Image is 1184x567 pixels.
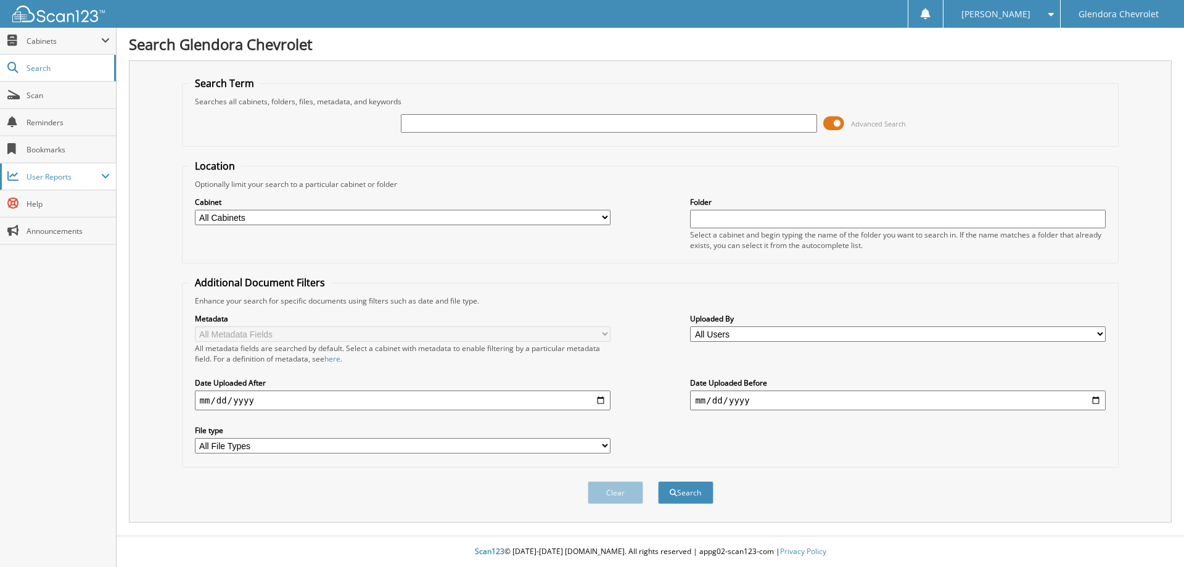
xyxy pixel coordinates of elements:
span: Help [27,199,110,209]
label: Cabinet [195,197,610,207]
label: Uploaded By [690,313,1106,324]
div: Enhance your search for specific documents using filters such as date and file type. [189,296,1112,306]
legend: Location [189,159,241,173]
legend: Search Term [189,77,260,90]
span: Glendora Chevrolet [1079,10,1159,18]
legend: Additional Document Filters [189,276,331,289]
h1: Search Glendora Chevrolet [129,34,1172,54]
div: © [DATE]-[DATE] [DOMAIN_NAME]. All rights reserved | appg02-scan123-com | [117,537,1184,567]
span: Scan [27,90,110,101]
label: File type [195,425,610,436]
span: Scan123 [475,546,504,557]
input: start [195,391,610,410]
img: scan123-logo-white.svg [12,6,105,22]
span: [PERSON_NAME] [961,10,1030,18]
label: Date Uploaded After [195,378,610,388]
a: Privacy Policy [780,546,826,557]
div: All metadata fields are searched by default. Select a cabinet with metadata to enable filtering b... [195,343,610,364]
label: Folder [690,197,1106,207]
button: Search [658,481,713,504]
a: here [324,354,340,364]
button: Clear [588,481,643,504]
label: Date Uploaded Before [690,378,1106,388]
div: Select a cabinet and begin typing the name of the folder you want to search in. If the name match... [690,230,1106,250]
span: Cabinets [27,36,101,46]
span: Announcements [27,226,110,236]
div: Optionally limit your search to a particular cabinet or folder [189,179,1112,189]
div: Searches all cabinets, folders, files, metadata, and keywords [189,96,1112,107]
label: Metadata [195,313,610,324]
span: Advanced Search [851,119,906,128]
span: User Reports [27,172,101,182]
span: Search [27,63,108,73]
span: Reminders [27,117,110,128]
input: end [690,391,1106,410]
iframe: Chat Widget [1122,508,1184,567]
span: Bookmarks [27,144,110,155]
